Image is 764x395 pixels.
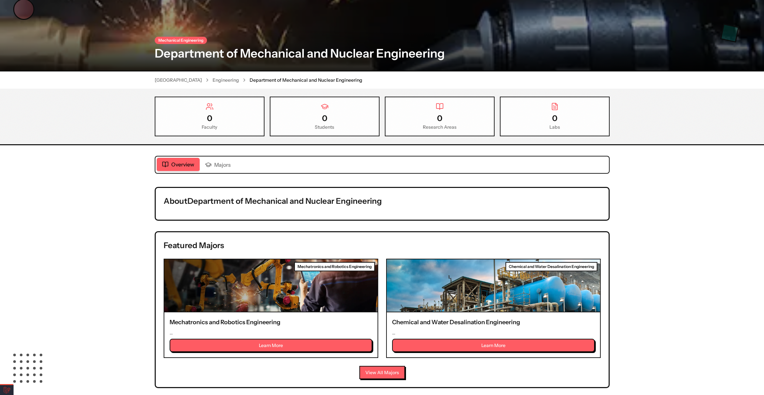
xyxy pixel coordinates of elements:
[391,113,489,124] div: 0
[392,339,595,352] button: Learn More
[170,318,372,327] h3: Mechatronics and Robotics Engineering
[164,196,601,206] h2: About Department of Mechanical and Nuclear Engineering
[164,240,601,251] h2: Featured Majors
[250,77,362,83] span: Department of Mechanical and Nuclear Engineering
[214,161,231,169] span: Majors
[506,113,604,124] div: 0
[155,47,610,60] h1: Department of Mechanical and Nuclear Engineering
[161,124,259,130] div: Faculty
[161,113,259,124] div: 0
[171,160,194,168] span: Overview
[391,124,489,130] div: Research Areas
[276,113,374,124] div: 0
[155,77,202,83] a: [GEOGRAPHIC_DATA]
[387,259,600,312] img: Chemical and Water Desalination Engineering
[170,329,372,336] p: ...
[213,77,239,83] a: Engineering
[506,124,604,130] div: Labs
[155,37,207,44] div: Mechanical Engineering
[392,329,595,336] p: ...
[170,339,372,352] button: Learn More
[392,318,595,327] h3: Chemical and Water Desalination Engineering
[294,262,375,271] div: Mechatronics and Robotics Engineering
[359,366,405,379] button: View All Majors
[164,259,378,312] img: Mechatronics and Robotics Engineering
[505,262,597,271] div: Chemical and Water Desalination Engineering
[276,124,374,130] div: Students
